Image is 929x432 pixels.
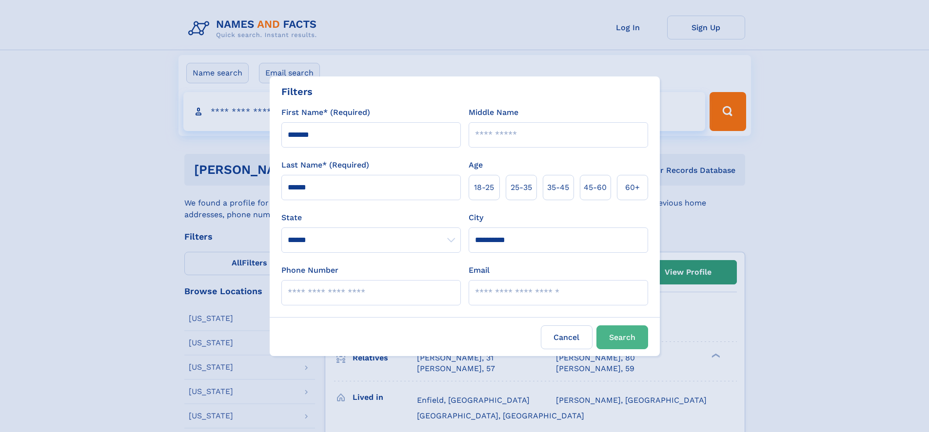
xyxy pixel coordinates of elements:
label: Email [469,264,490,276]
span: 25‑35 [511,182,532,193]
label: City [469,212,483,224]
span: 18‑25 [474,182,494,193]
span: 60+ [625,182,640,193]
button: Search [596,325,648,349]
label: Phone Number [281,264,338,276]
span: 35‑45 [547,182,569,193]
span: 45‑60 [584,182,607,193]
label: Last Name* (Required) [281,159,369,171]
label: State [281,212,461,224]
label: Middle Name [469,107,518,118]
label: Cancel [541,325,593,349]
label: First Name* (Required) [281,107,370,118]
label: Age [469,159,483,171]
div: Filters [281,84,313,99]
